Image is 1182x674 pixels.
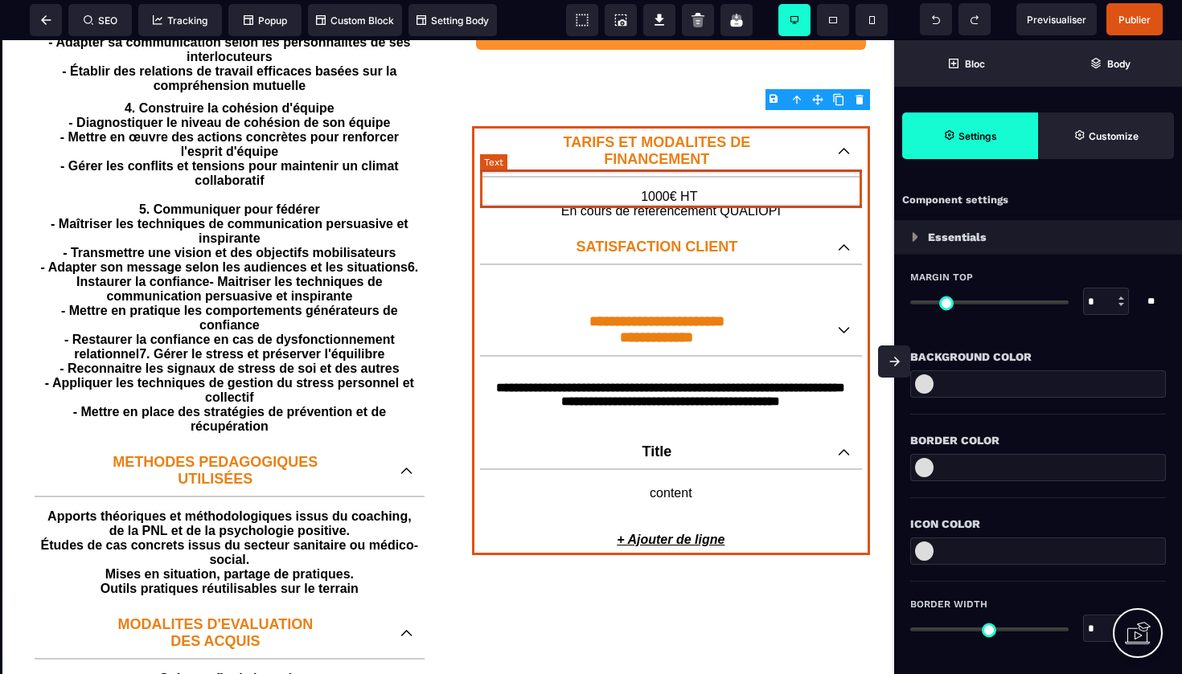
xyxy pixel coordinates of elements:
strong: Customize [1089,130,1139,142]
p: + Ajouter de ligne [472,484,870,515]
span: SEO [84,14,117,27]
b: 4. Construire la cohésion d'équipe [125,61,334,75]
text: Quizz en fin de journée [39,627,421,650]
p: content [496,446,846,460]
div: Border Color [910,431,1166,450]
span: Border Width [910,598,987,611]
b: 6. Instaurer la confiance [76,220,422,248]
div: Icon Color [910,514,1166,533]
p: MODALITES D'EVALUATION DES ACQUIS [47,576,384,610]
text: - Diagnostiquer le niveau de cohésion de son équipe - Mettre en œuvre des actions concrètes pour ... [39,57,421,398]
span: Setting Body [417,14,489,27]
strong: Body [1107,58,1131,70]
p: Essentials [928,227,987,247]
b: 5. Communiquer pour fédérer [139,162,320,176]
span: Margin Top [910,271,973,284]
span: Popup [244,14,287,27]
p: Title [492,403,822,420]
img: loading [912,232,918,242]
span: Previsualiser [1027,14,1086,26]
div: Background Color [910,347,1166,366]
span: Custom Block [316,14,394,27]
span: Open Blocks [894,40,1038,87]
span: Settings [902,112,1038,159]
span: Preview [1016,3,1097,35]
strong: Settings [958,130,997,142]
span: Tracking [153,14,207,27]
p: SATISFACTION CLIENT [492,198,822,215]
span: Screenshot [605,4,637,36]
text: Apports théoriques et méthodologiques issus du coaching, de la PNL et de la psychologie positive.... [39,465,421,560]
span: Publier [1118,14,1151,26]
span: Open Style Manager [1038,112,1174,159]
b: 7. Gérer le stress et préserver l'équilibre [139,307,384,321]
strong: Bloc [965,58,985,70]
span: View components [566,4,598,36]
text: 1000€ HT En cours de référencement QUALIOPI [480,145,862,182]
span: Open Layer Manager [1038,40,1182,87]
p: METHODES PEDAGOGIQUES UTILISÉES [47,414,384,447]
p: TARIFS ET MODALITES DE FINANCEMENT [492,94,822,128]
div: Component settings [894,185,1182,216]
